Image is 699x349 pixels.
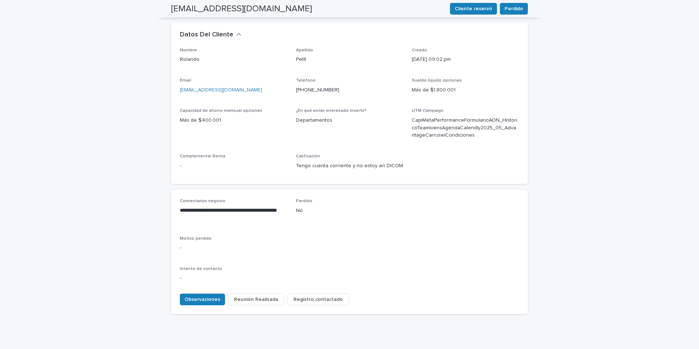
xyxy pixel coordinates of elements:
span: Calificación [296,154,320,158]
a: [EMAIL_ADDRESS][DOMAIN_NAME] [180,87,262,93]
p: Petit [296,56,403,63]
span: UTM Campaign [412,109,443,113]
span: Reunión Realizada [234,296,278,303]
span: Perdido [505,5,523,12]
p: Más de $400.001 [180,117,287,124]
span: Intento de contacto [180,267,222,271]
span: Cliente reservó [455,5,492,12]
button: Datos Del Cliente [180,31,241,39]
p: - [180,162,287,170]
h2: Datos Del Cliente [180,31,233,39]
button: Cliente reservó [450,3,497,15]
span: Registro contactado [293,296,343,303]
p: Tengo cuenta corriente y no estoy en DICOM [296,162,403,170]
span: Complementar Renta [180,154,225,158]
p: Rolando [180,56,287,63]
span: Observaciones [185,296,220,303]
span: Nombre [180,48,197,52]
span: Capacidad de ahorro mensual opciones [180,109,262,113]
p: Departamentos [296,117,403,124]
span: Motivo perdido [180,236,212,241]
p: - [180,274,287,282]
button: Registro contactado [287,294,349,305]
h2: [EMAIL_ADDRESS][DOMAIN_NAME] [171,4,312,14]
p: Más de $1.800.001 [412,86,519,94]
span: Email [180,78,191,83]
span: Sueldo líquido opciones [412,78,462,83]
span: Teléfono [296,78,316,83]
p: [DATE] 09:02 pm [412,56,519,63]
p: CapiMetaPerformanceFormularioAON_HistoricoTeamIvensAgendaCalendly2025_05_AdvantageCarruselCondici... [412,117,519,139]
span: Perdido [296,199,312,203]
span: Comentarios negocio [180,199,225,203]
button: Observaciones [180,294,225,305]
span: ¿En qué estás interesado invertir? [296,109,367,113]
p: - [180,244,519,252]
button: Reunión Realizada [228,294,284,305]
span: Creado [412,48,427,52]
p: No [296,207,403,215]
a: [PHONE_NUMBER] [296,87,339,93]
span: Apellido [296,48,313,52]
button: Perdido [500,3,528,15]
